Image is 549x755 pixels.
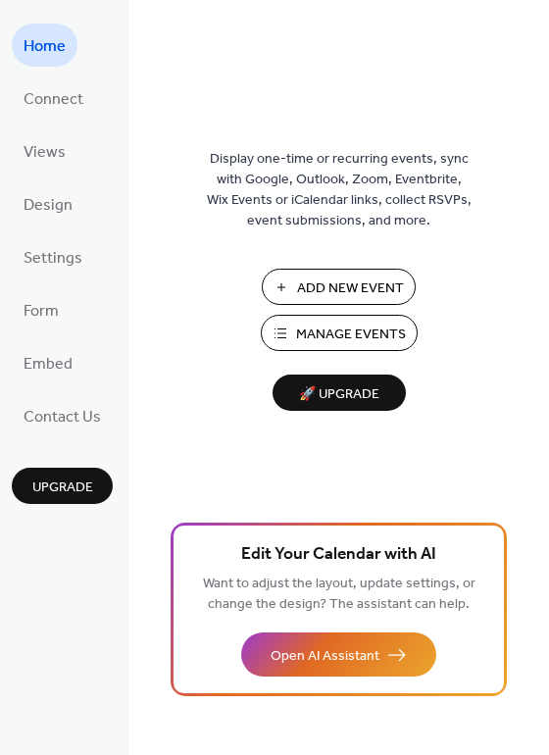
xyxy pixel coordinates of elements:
a: Home [12,24,77,67]
span: Upgrade [32,478,93,498]
button: Manage Events [261,315,418,351]
span: Open AI Assistant [271,646,379,667]
a: Embed [12,341,84,384]
a: Design [12,182,84,226]
span: Settings [24,243,82,275]
a: Connect [12,76,95,120]
span: Embed [24,349,73,380]
span: Want to adjust the layout, update settings, or change the design? The assistant can help. [203,571,475,618]
a: Contact Us [12,394,113,437]
a: Views [12,129,77,173]
button: Open AI Assistant [241,632,436,677]
span: Manage Events [296,325,406,345]
a: Form [12,288,71,331]
span: Form [24,296,59,327]
span: Views [24,137,66,169]
span: Design [24,190,73,222]
span: Home [24,31,66,63]
span: Connect [24,84,83,116]
span: Contact Us [24,402,101,433]
button: Add New Event [262,269,416,305]
span: Add New Event [297,278,404,299]
button: Upgrade [12,468,113,504]
span: 🚀 Upgrade [284,381,394,408]
button: 🚀 Upgrade [273,375,406,411]
a: Settings [12,235,94,278]
span: Display one-time or recurring events, sync with Google, Outlook, Zoom, Eventbrite, Wix Events or ... [207,149,472,231]
span: Edit Your Calendar with AI [241,541,436,569]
